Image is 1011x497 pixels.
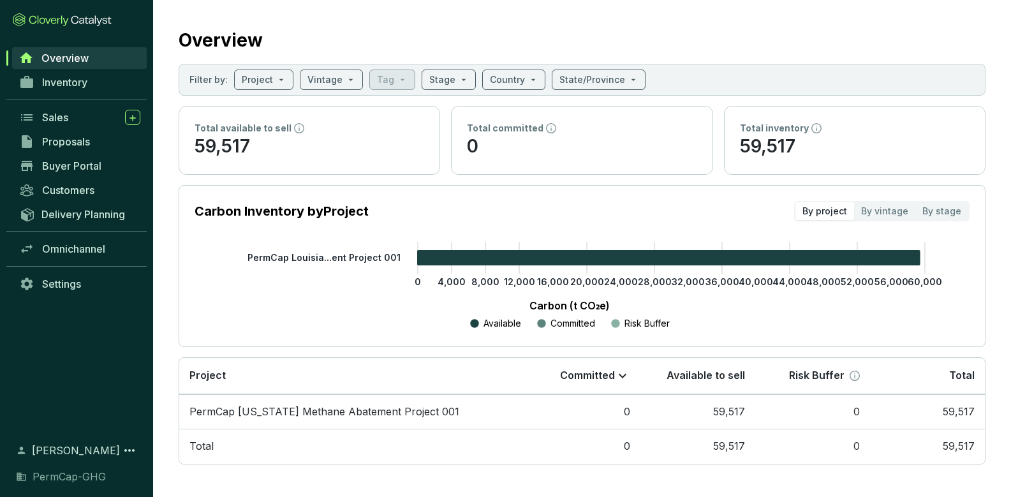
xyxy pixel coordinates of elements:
[755,429,870,464] td: 0
[13,179,147,201] a: Customers
[214,298,925,313] p: Carbon (t CO₂e)
[195,122,291,135] p: Total available to sell
[638,276,672,287] tspan: 28,000
[13,131,147,152] a: Proposals
[32,443,120,458] span: [PERSON_NAME]
[740,122,809,135] p: Total inventory
[42,242,105,255] span: Omnichannel
[795,202,854,220] div: By project
[570,276,604,287] tspan: 20,000
[640,358,755,394] th: Available to sell
[755,394,870,429] td: 0
[471,276,499,287] tspan: 8,000
[467,122,543,135] p: Total committed
[604,276,638,287] tspan: 24,000
[438,276,466,287] tspan: 4,000
[640,394,755,429] td: 59,517
[870,429,985,464] td: 59,517
[504,276,535,287] tspan: 12,000
[179,394,526,429] td: PermCap Louisiana Methane Abatement Project 001
[550,317,595,330] p: Committed
[42,184,94,197] span: Customers
[526,394,640,429] td: 0
[13,155,147,177] a: Buyer Portal
[179,27,263,54] h2: Overview
[854,202,915,220] div: By vintage
[42,159,101,172] span: Buyer Portal
[195,202,369,220] p: Carbon Inventory by Project
[560,369,615,383] p: Committed
[526,429,640,464] td: 0
[179,358,526,394] th: Project
[13,238,147,260] a: Omnichannel
[195,135,424,159] p: 59,517
[870,394,985,429] td: 59,517
[42,135,90,148] span: Proposals
[41,52,89,64] span: Overview
[908,276,942,287] tspan: 60,000
[189,73,228,86] p: Filter by:
[13,107,147,128] a: Sales
[13,71,147,93] a: Inventory
[12,47,147,69] a: Overview
[624,317,670,330] p: Risk Buffer
[415,276,421,287] tspan: 0
[672,276,705,287] tspan: 32,000
[806,276,841,287] tspan: 48,000
[42,278,81,290] span: Settings
[640,429,755,464] td: 59,517
[705,276,739,287] tspan: 36,000
[42,76,87,89] span: Inventory
[467,135,697,159] p: 0
[772,276,807,287] tspan: 44,000
[13,204,147,225] a: Delivery Planning
[13,273,147,295] a: Settings
[789,369,845,383] p: Risk Buffer
[247,252,401,263] tspan: PermCap Louisia...ent Project 001
[794,201,970,221] div: segmented control
[740,135,970,159] p: 59,517
[33,469,106,484] span: PermCap-GHG
[537,276,569,287] tspan: 16,000
[870,358,985,394] th: Total
[42,111,68,124] span: Sales
[377,73,394,86] p: Tag
[179,429,526,464] td: Total
[841,276,874,287] tspan: 52,000
[483,317,521,330] p: Available
[874,276,908,287] tspan: 56,000
[915,202,968,220] div: By stage
[739,276,773,287] tspan: 40,000
[41,208,125,221] span: Delivery Planning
